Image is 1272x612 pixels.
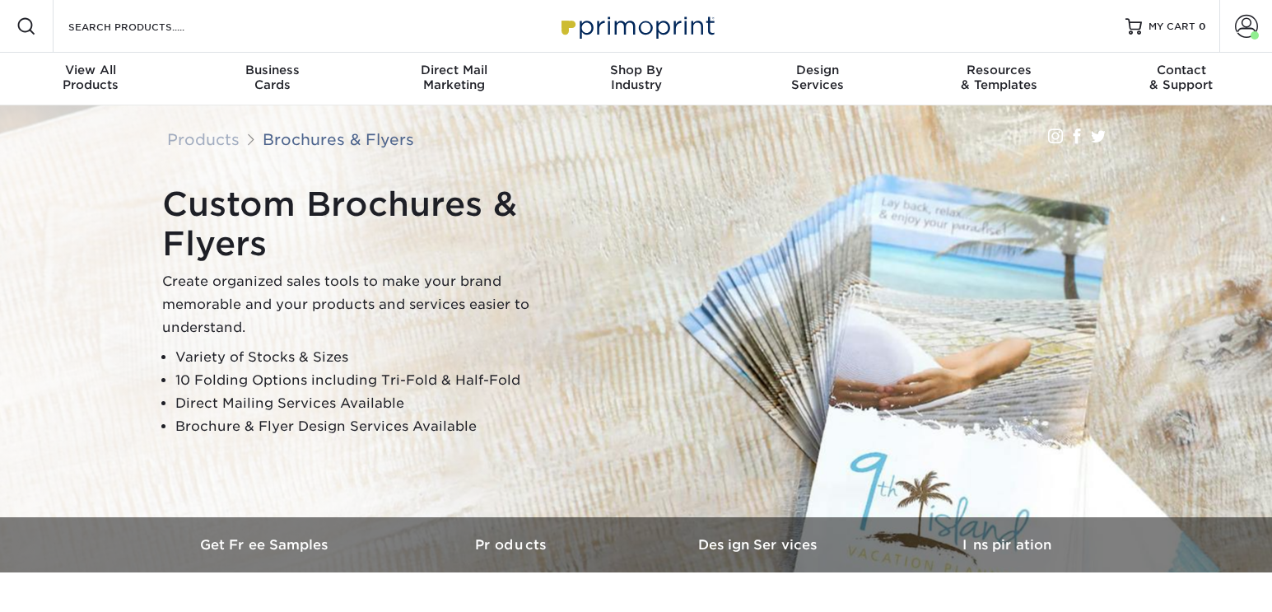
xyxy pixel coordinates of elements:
[727,63,909,92] div: Services
[909,53,1091,105] a: Resources& Templates
[1090,63,1272,77] span: Contact
[545,63,727,77] span: Shop By
[142,537,389,553] h3: Get Free Samples
[1149,20,1195,34] span: MY CART
[389,517,636,572] a: Products
[182,63,364,92] div: Cards
[636,517,883,572] a: Design Services
[554,8,719,44] img: Primoprint
[162,185,574,264] h1: Custom Brochures & Flyers
[636,537,883,553] h3: Design Services
[389,537,636,553] h3: Products
[909,63,1091,92] div: & Templates
[182,53,364,105] a: BusinessCards
[727,63,909,77] span: Design
[883,517,1130,572] a: Inspiration
[67,16,227,36] input: SEARCH PRODUCTS.....
[142,517,389,572] a: Get Free Samples
[727,53,909,105] a: DesignServices
[1090,63,1272,92] div: & Support
[167,130,240,148] a: Products
[1090,53,1272,105] a: Contact& Support
[263,130,414,148] a: Brochures & Flyers
[363,63,545,92] div: Marketing
[545,63,727,92] div: Industry
[182,63,364,77] span: Business
[175,346,574,369] li: Variety of Stocks & Sizes
[545,53,727,105] a: Shop ByIndustry
[162,270,574,339] p: Create organized sales tools to make your brand memorable and your products and services easier t...
[175,415,574,438] li: Brochure & Flyer Design Services Available
[175,392,574,415] li: Direct Mailing Services Available
[175,369,574,392] li: 10 Folding Options including Tri-Fold & Half-Fold
[363,53,545,105] a: Direct MailMarketing
[1199,21,1206,32] span: 0
[363,63,545,77] span: Direct Mail
[909,63,1091,77] span: Resources
[883,537,1130,553] h3: Inspiration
